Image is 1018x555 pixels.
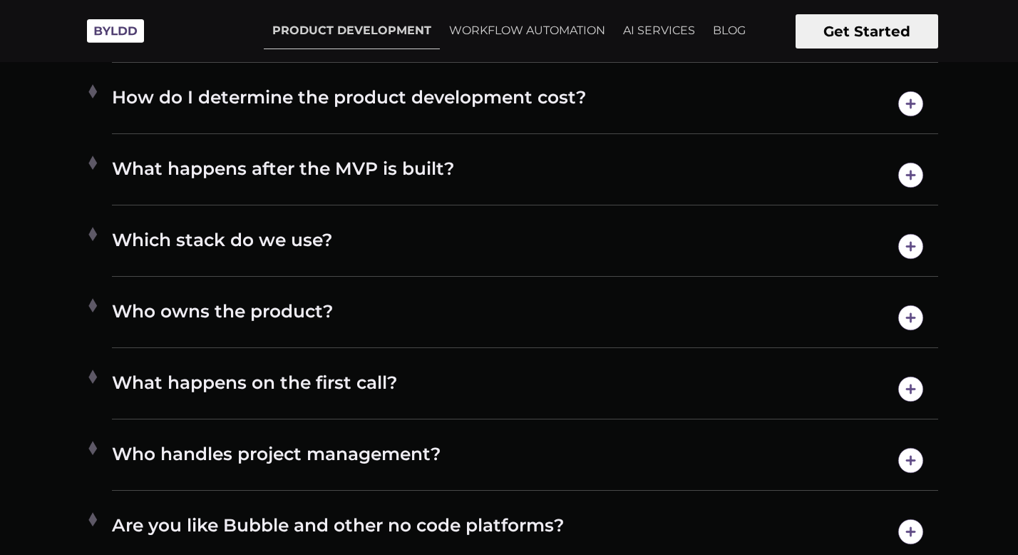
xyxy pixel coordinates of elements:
img: open-icon [893,442,929,479]
a: WORKFLOW AUTOMATION [441,13,614,49]
img: plus-1 [83,225,102,243]
a: PRODUCT DEVELOPMENT [264,13,440,49]
img: plus-1 [83,82,102,101]
img: plus-1 [83,439,102,457]
button: Get Started [796,14,938,49]
img: plus-1 [83,153,102,172]
img: open-icon [893,228,929,265]
a: AI SERVICES [615,13,704,49]
img: open-icon [893,157,929,193]
h4: What happens after the MVP is built? [112,157,938,193]
img: open-icon [893,371,929,407]
img: open-icon [893,300,929,336]
img: plus-1 [83,367,102,386]
h4: How do I determine the product development cost? [112,86,938,122]
h4: Which stack do we use? [112,228,938,265]
h4: Who owns the product? [112,300,938,336]
h4: Are you like Bubble and other no code platforms? [112,514,938,550]
h4: What happens on the first call? [112,371,938,407]
img: Byldd - Product Development Company [80,11,151,51]
a: BLOG [704,13,754,49]
img: plus-1 [83,510,102,529]
img: plus-1 [83,296,102,315]
img: open-icon [893,86,929,122]
h4: Who handles project management? [112,442,938,479]
img: open-icon [893,514,929,550]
